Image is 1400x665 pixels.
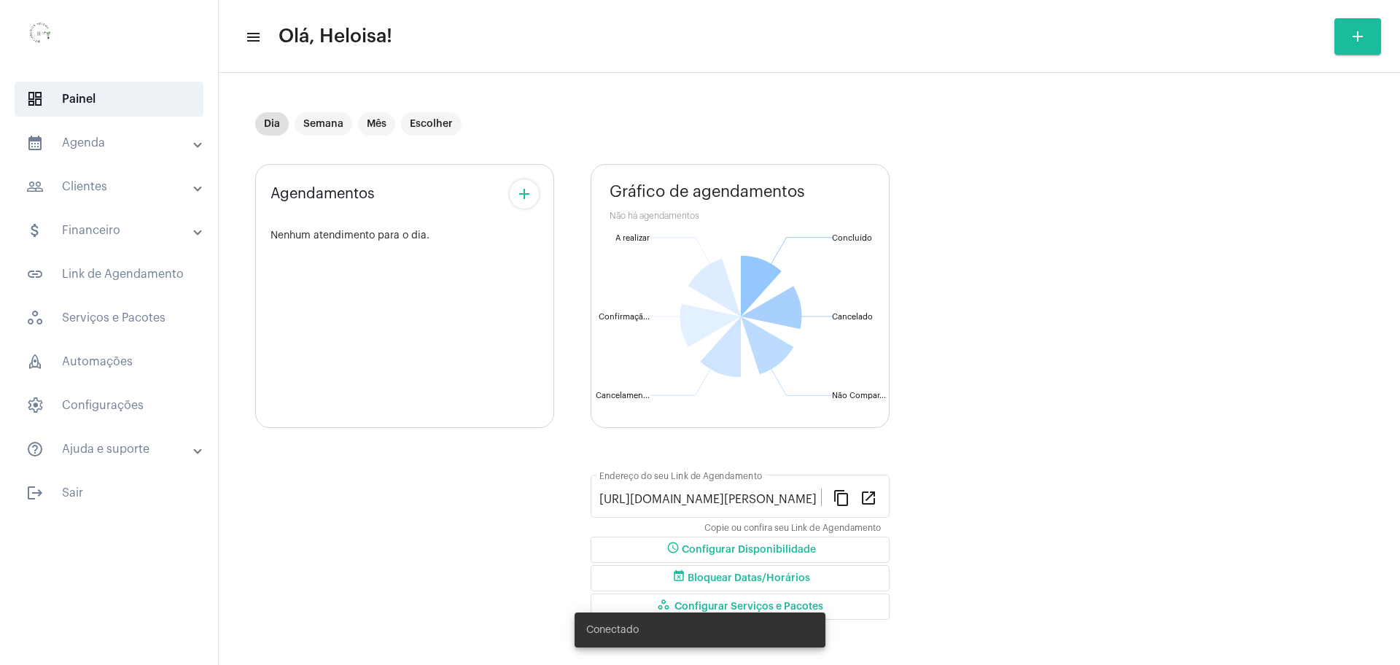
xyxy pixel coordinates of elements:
[591,594,890,620] button: Configurar Serviços e Pacotes
[9,213,218,248] mat-expansion-panel-header: sidenav iconFinanceiro
[26,90,44,108] span: sidenav icon
[15,388,203,423] span: Configurações
[401,112,462,136] mat-chip: Escolher
[295,112,352,136] mat-chip: Semana
[596,392,650,400] text: Cancelamen...
[26,222,195,239] mat-panel-title: Financeiro
[9,169,218,204] mat-expansion-panel-header: sidenav iconClientes
[1349,28,1366,45] mat-icon: add
[26,178,44,195] mat-icon: sidenav icon
[358,112,395,136] mat-chip: Mês
[599,313,650,322] text: Confirmaçã...
[832,234,872,242] text: Concluído
[271,230,539,241] div: Nenhum atendimento para o dia.
[26,222,44,239] mat-icon: sidenav icon
[832,313,873,321] text: Cancelado
[591,565,890,591] button: Bloquear Datas/Horários
[26,178,195,195] mat-panel-title: Clientes
[26,440,195,458] mat-panel-title: Ajuda e suporte
[664,541,682,559] mat-icon: schedule
[26,353,44,370] span: sidenav icon
[670,573,810,583] span: Bloquear Datas/Horários
[516,185,533,203] mat-icon: add
[15,82,203,117] span: Painel
[255,112,289,136] mat-chip: Dia
[12,7,70,66] img: 0d939d3e-dcd2-0964-4adc-7f8e0d1a206f.png
[26,134,195,152] mat-panel-title: Agenda
[615,234,650,242] text: A realizar
[26,134,44,152] mat-icon: sidenav icon
[670,569,688,587] mat-icon: event_busy
[586,623,639,637] span: Conectado
[26,265,44,283] mat-icon: sidenav icon
[15,257,203,292] span: Link de Agendamento
[833,489,850,506] mat-icon: content_copy
[26,397,44,414] span: sidenav icon
[860,489,877,506] mat-icon: open_in_new
[664,545,816,555] span: Configurar Disponibilidade
[610,183,805,201] span: Gráfico de agendamentos
[26,309,44,327] span: sidenav icon
[15,475,203,510] span: Sair
[591,537,890,563] button: Configurar Disponibilidade
[9,432,218,467] mat-expansion-panel-header: sidenav iconAjuda e suporte
[704,524,881,534] mat-hint: Copie ou confira seu Link de Agendamento
[15,300,203,335] span: Serviços e Pacotes
[15,344,203,379] span: Automações
[9,125,218,160] mat-expansion-panel-header: sidenav iconAgenda
[279,25,392,48] span: Olá, Heloisa!
[26,440,44,458] mat-icon: sidenav icon
[832,392,886,400] text: Não Compar...
[245,28,260,46] mat-icon: sidenav icon
[26,484,44,502] mat-icon: sidenav icon
[271,186,375,202] span: Agendamentos
[599,493,821,506] input: Link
